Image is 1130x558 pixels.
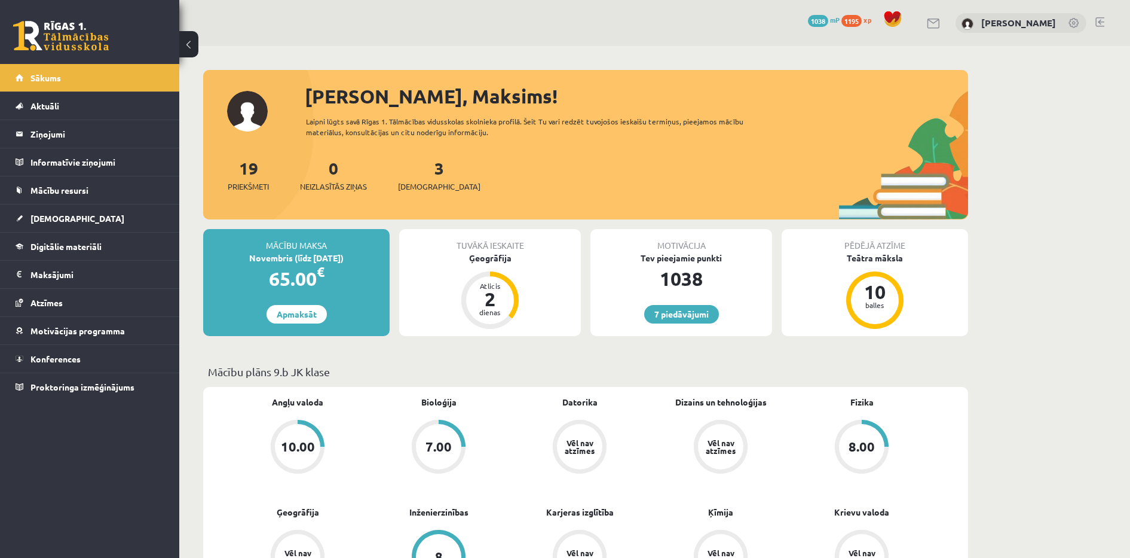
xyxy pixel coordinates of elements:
a: Ziņojumi [16,120,164,148]
a: 3[DEMOGRAPHIC_DATA] [398,157,480,193]
a: Bioloģija [421,396,457,408]
a: Fizika [850,396,874,408]
span: Atzīmes [30,297,63,308]
div: 1038 [590,264,772,293]
a: Atzīmes [16,289,164,316]
span: Digitālie materiāli [30,241,102,252]
img: Maksims Nevedomijs [961,18,973,30]
a: Motivācijas programma [16,317,164,344]
a: Apmaksāt [267,305,327,324]
span: xp [863,15,871,25]
a: Maksājumi [16,261,164,288]
a: Sākums [16,64,164,92]
span: 1195 [841,15,862,27]
a: Digitālie materiāli [16,233,164,260]
a: Karjeras izglītība [546,506,614,519]
span: [DEMOGRAPHIC_DATA] [30,213,124,224]
span: Konferences [30,353,81,364]
div: dienas [472,309,508,316]
a: 10.00 [227,420,368,476]
p: Mācību plāns 9.b JK klase [208,364,963,380]
div: Teātra māksla [782,252,968,264]
div: 2 [472,289,508,309]
div: Vēl nav atzīmes [563,439,596,455]
div: Pēdējā atzīme [782,229,968,252]
a: Aktuāli [16,92,164,120]
div: 7.00 [425,440,452,453]
div: Tev pieejamie punkti [590,252,772,264]
a: Angļu valoda [272,396,323,408]
span: Priekšmeti [228,181,269,193]
a: Inženierzinības [409,506,468,519]
div: 10 [857,282,893,301]
span: [DEMOGRAPHIC_DATA] [398,181,480,193]
a: Vēl nav atzīmes [650,420,791,476]
span: Mācību resursi [30,185,88,196]
a: Teātra māksla 10 balles [782,252,968,331]
a: 0Neizlasītās ziņas [300,157,367,193]
a: 7 piedāvājumi [644,305,719,324]
a: 19Priekšmeti [228,157,269,193]
span: € [317,263,324,280]
span: Sākums [30,72,61,83]
span: Neizlasītās ziņas [300,181,367,193]
a: Informatīvie ziņojumi [16,148,164,176]
span: 1038 [808,15,828,27]
a: Ģeogrāfija [277,506,319,519]
span: mP [830,15,840,25]
a: Krievu valoda [834,506,889,519]
span: Aktuāli [30,100,59,111]
div: Laipni lūgts savā Rīgas 1. Tālmācības vidusskolas skolnieka profilā. Šeit Tu vari redzēt tuvojošo... [306,116,765,138]
div: 8.00 [849,440,875,453]
span: Proktoringa izmēģinājums [30,382,134,392]
span: Motivācijas programma [30,325,125,336]
a: Ģeogrāfija Atlicis 2 dienas [399,252,581,331]
a: Dizains un tehnoloģijas [675,396,767,408]
div: Motivācija [590,229,772,252]
a: Mācību resursi [16,176,164,204]
div: Novembris (līdz [DATE]) [203,252,390,264]
a: Konferences [16,345,164,373]
a: Vēl nav atzīmes [509,420,650,476]
a: 7.00 [368,420,509,476]
div: Tuvākā ieskaite [399,229,581,252]
legend: Maksājumi [30,261,164,288]
div: [PERSON_NAME], Maksims! [305,82,968,111]
div: 10.00 [281,440,315,453]
a: Datorika [562,396,598,408]
a: 8.00 [791,420,932,476]
div: Vēl nav atzīmes [704,439,737,455]
a: [PERSON_NAME] [981,17,1056,29]
legend: Informatīvie ziņojumi [30,148,164,176]
div: balles [857,301,893,309]
a: [DEMOGRAPHIC_DATA] [16,205,164,232]
legend: Ziņojumi [30,120,164,148]
div: Atlicis [472,282,508,289]
a: 1038 mP [808,15,840,25]
a: 1195 xp [841,15,877,25]
a: Rīgas 1. Tālmācības vidusskola [13,21,109,51]
div: Mācību maksa [203,229,390,252]
a: Proktoringa izmēģinājums [16,373,164,401]
div: Ģeogrāfija [399,252,581,264]
a: Ķīmija [708,506,733,519]
div: 65.00 [203,264,390,293]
